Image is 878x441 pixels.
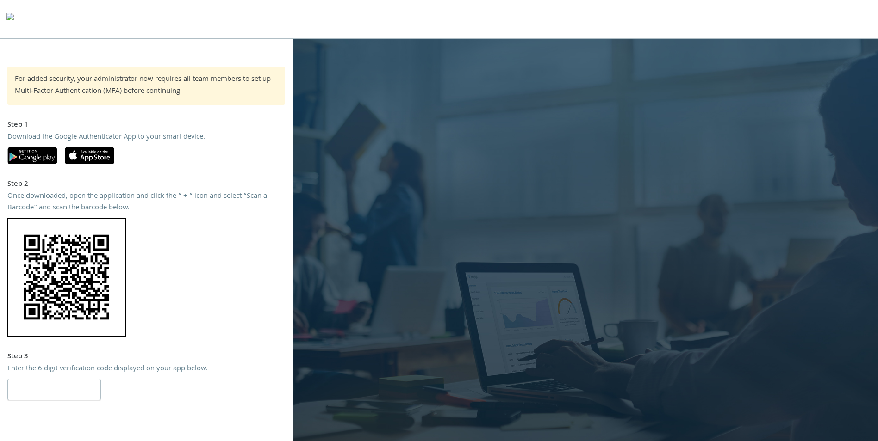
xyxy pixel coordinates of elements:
[15,74,278,98] div: For added security, your administrator now requires all team members to set up Multi-Factor Authe...
[7,351,28,363] strong: Step 3
[7,191,285,214] div: Once downloaded, open the application and click the “ + “ icon and select “Scan a Barcode” and sc...
[7,363,285,375] div: Enter the 6 digit verification code displayed on your app below.
[65,147,114,164] img: apple-app-store.svg
[7,178,28,190] strong: Step 2
[6,10,14,28] img: todyl-logo-dark.svg
[7,218,126,337] img: 4jR41LYgPf2AAAAAElFTkSuQmCC
[7,147,57,164] img: google-play.svg
[7,132,285,144] div: Download the Google Authenticator App to your smart device.
[7,119,28,131] strong: Step 1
